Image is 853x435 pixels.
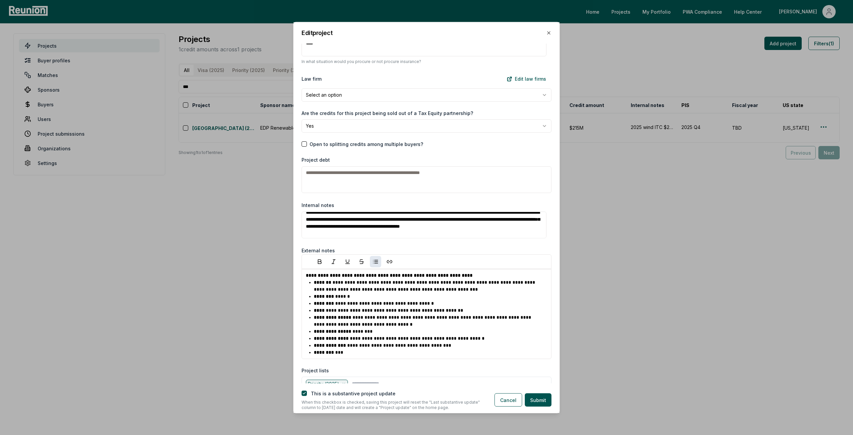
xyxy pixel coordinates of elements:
p: When this checkbox is checked, saving this project will reset the "Last substantive update" colum... [302,400,484,410]
label: Open to splitting credits among multiple buyers? [310,140,423,147]
button: Submit [525,393,551,407]
label: Internal notes [302,202,334,208]
label: External notes [302,247,335,253]
label: Law firm [302,75,322,82]
p: In what situation would you procure or not procure insurance? [302,59,551,64]
div: Priority (2025) [306,379,348,388]
label: Are the credits for this project being sold out of a Tax Equity partnership? [302,109,473,116]
label: Project lists [302,367,329,374]
label: Project debt [302,157,330,162]
a: Edit law firms [501,72,551,85]
h2: Edit project [302,30,333,36]
label: This is a substantive project update [311,391,396,396]
button: Cancel [494,393,522,407]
